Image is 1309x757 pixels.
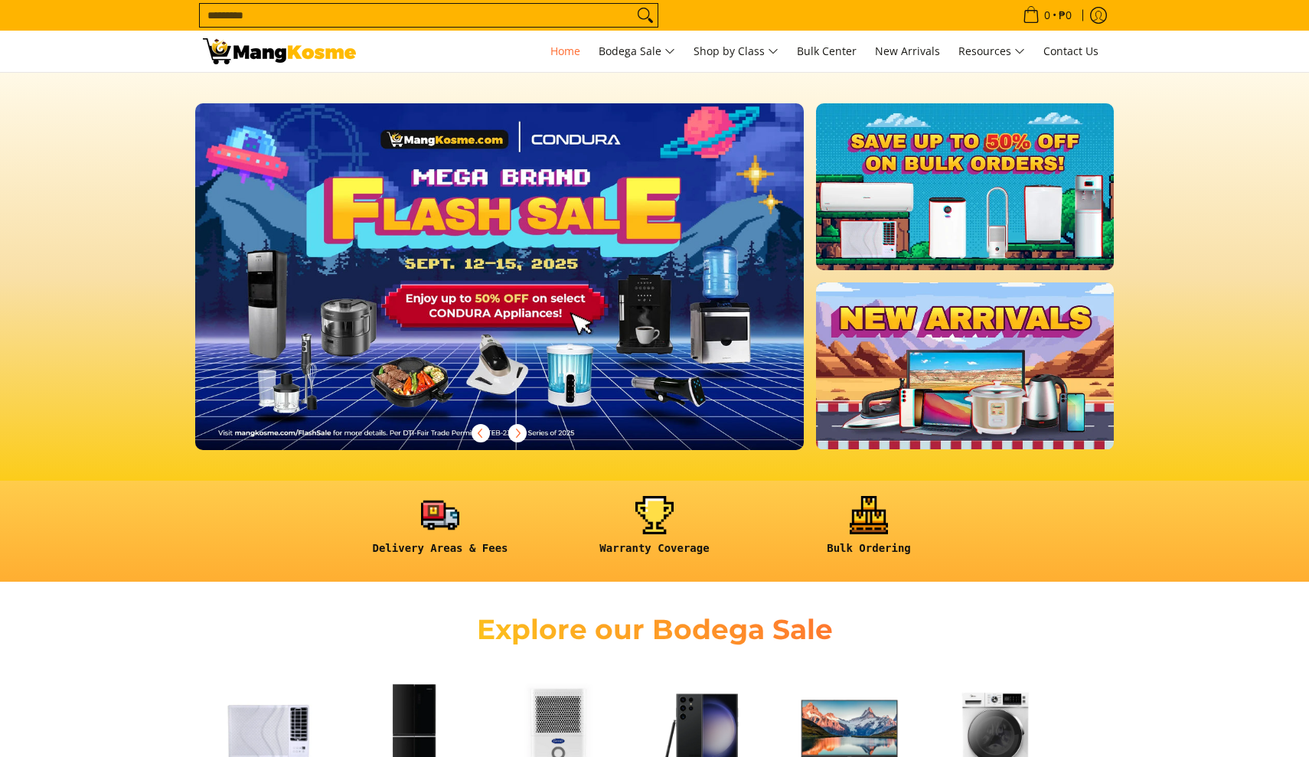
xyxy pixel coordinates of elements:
[1036,31,1106,72] a: Contact Us
[433,612,876,647] h2: Explore our Bodega Sale
[1043,44,1098,58] span: Contact Us
[501,416,534,450] button: Next
[769,496,968,567] a: <h6><strong>Bulk Ordering</strong></h6>
[464,416,498,450] button: Previous
[1018,7,1076,24] span: •
[1056,10,1074,21] span: ₱0
[789,31,864,72] a: Bulk Center
[867,31,948,72] a: New Arrivals
[694,42,779,61] span: Shop by Class
[341,496,540,567] a: <h6><strong>Delivery Areas & Fees</strong></h6>
[543,31,588,72] a: Home
[555,496,754,567] a: <h6><strong>Warranty Coverage</strong></h6>
[599,42,675,61] span: Bodega Sale
[550,44,580,58] span: Home
[875,44,940,58] span: New Arrivals
[951,31,1033,72] a: Resources
[633,4,658,27] button: Search
[686,31,786,72] a: Shop by Class
[371,31,1106,72] nav: Main Menu
[1042,10,1053,21] span: 0
[195,103,804,450] img: Desktop homepage 29339654 2507 42fb b9ff a0650d39e9ed
[797,44,857,58] span: Bulk Center
[591,31,683,72] a: Bodega Sale
[203,38,356,64] img: Mang Kosme: Your Home Appliances Warehouse Sale Partner!
[958,42,1025,61] span: Resources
